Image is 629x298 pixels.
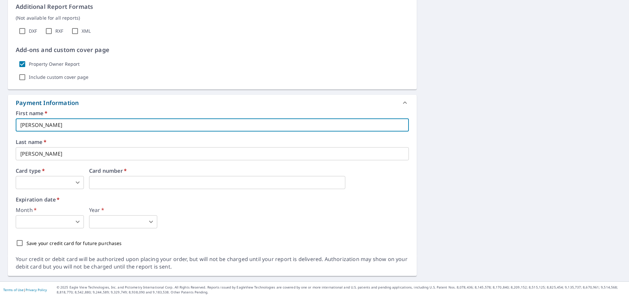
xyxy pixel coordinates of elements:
[57,285,626,295] p: © 2025 Eagle View Technologies, Inc. and Pictometry International Corp. All Rights Reserved. Repo...
[16,215,84,228] div: ​
[16,2,409,11] p: Additional Report Formats
[26,288,47,292] a: Privacy Policy
[29,28,37,34] label: DXF
[27,240,122,247] p: Save your credit card for future purchases
[55,28,63,34] label: RXF
[16,168,84,173] label: Card type
[89,168,409,173] label: Card number
[16,14,409,21] p: (Not available for all reports)
[16,255,409,271] div: Your credit or debit card will be authorized upon placing your order, but will not be charged unt...
[16,207,84,213] label: Month
[89,215,157,228] div: ​
[3,288,24,292] a: Terms of Use
[3,288,47,292] p: |
[16,45,409,54] p: Add-ons and custom cover page
[82,28,91,34] label: XML
[16,139,409,145] label: Last name
[89,207,157,213] label: Year
[16,197,409,202] label: Expiration date
[16,98,81,107] div: Payment Information
[8,95,417,111] div: Payment Information
[29,61,80,67] label: Property Owner Report
[89,176,345,189] iframe: secure payment field
[29,74,88,80] label: Include custom cover page
[16,176,84,189] div: ​
[16,111,409,116] label: First name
